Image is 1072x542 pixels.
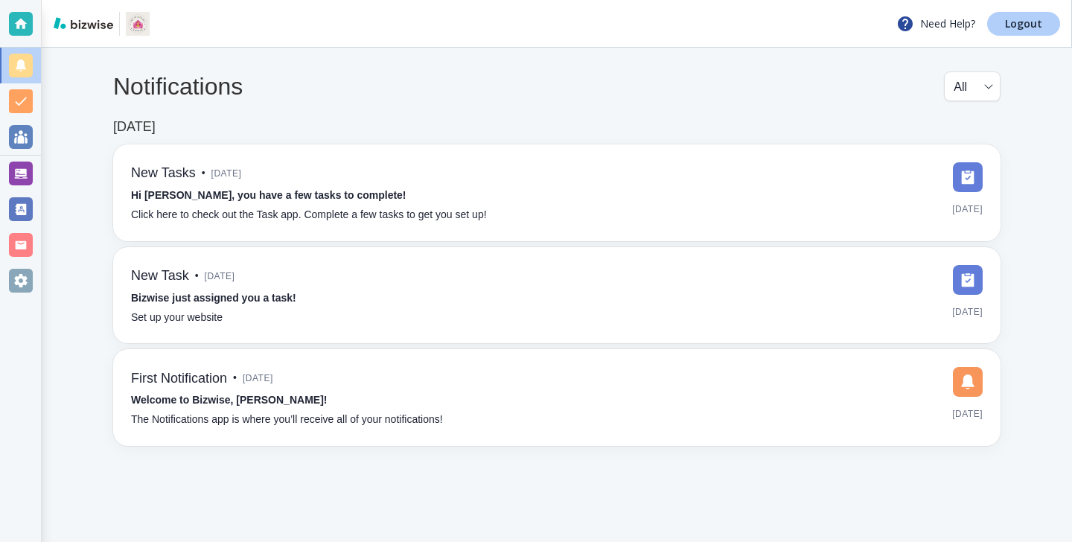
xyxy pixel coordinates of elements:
h6: First Notification [131,371,227,387]
p: • [233,370,237,386]
span: [DATE] [243,367,273,389]
p: Logout [1005,19,1042,29]
h6: [DATE] [113,119,156,135]
strong: Hi [PERSON_NAME], you have a few tasks to complete! [131,189,406,201]
h6: New Tasks [131,165,196,182]
span: [DATE] [952,198,983,220]
span: [DATE] [952,301,983,323]
h4: Notifications [113,72,243,101]
span: [DATE] [952,403,983,425]
p: Click here to check out the Task app. Complete a few tasks to get you set up! [131,207,487,223]
div: All [954,72,991,101]
p: • [195,268,199,284]
p: Set up your website [131,310,223,326]
strong: Bizwise just assigned you a task! [131,292,296,304]
a: First Notification•[DATE]Welcome to Bizwise, [PERSON_NAME]!The Notifications app is where you’ll ... [113,349,1001,446]
p: • [202,165,205,182]
a: Logout [987,12,1060,36]
img: DashboardSidebarTasks.svg [953,265,983,295]
span: [DATE] [205,265,235,287]
span: [DATE] [211,162,242,185]
a: New Tasks•[DATE]Hi [PERSON_NAME], you have a few tasks to complete!Click here to check out the Ta... [113,144,1001,241]
a: New Task•[DATE]Bizwise just assigned you a task!Set up your website[DATE] [113,247,1001,344]
h6: New Task [131,268,189,284]
img: Lady Of Elegance Candles LLC [126,12,150,36]
img: bizwise [54,17,113,29]
p: Need Help? [896,15,975,33]
p: The Notifications app is where you’ll receive all of your notifications! [131,412,443,428]
strong: Welcome to Bizwise, [PERSON_NAME]! [131,394,327,406]
img: DashboardSidebarNotification.svg [953,367,983,397]
img: DashboardSidebarTasks.svg [953,162,983,192]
